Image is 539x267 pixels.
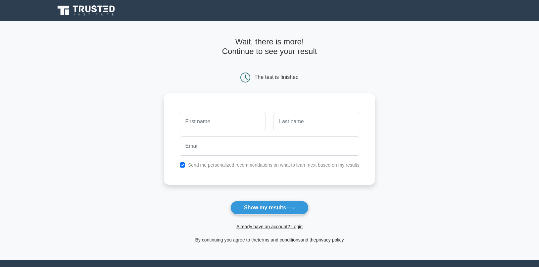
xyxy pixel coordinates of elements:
input: Email [180,136,360,156]
h4: Wait, there is more! Continue to see your result [164,37,375,56]
a: terms and conditions [258,237,301,242]
label: Send me personalized recommendations on what to learn next based on my results [188,162,360,168]
a: Already have an account? Login [236,224,303,229]
div: The test is finished [255,74,299,80]
a: privacy policy [316,237,344,242]
div: By continuing you agree to the and the [160,236,379,244]
input: Last name [273,112,359,131]
button: Show my results [230,201,309,215]
input: First name [180,112,266,131]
